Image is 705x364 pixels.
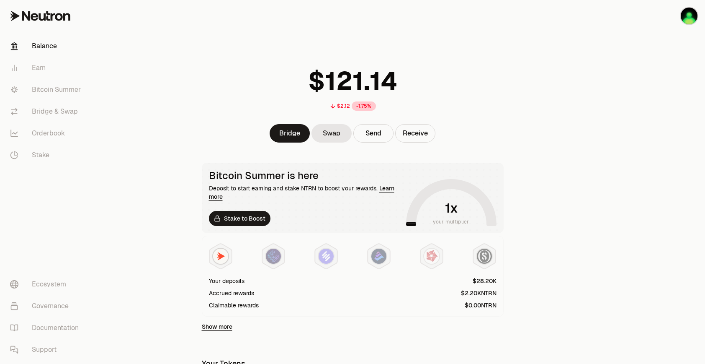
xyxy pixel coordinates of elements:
[424,249,439,264] img: Mars Fragments
[353,124,394,143] button: Send
[202,322,232,331] a: Show more
[3,295,90,317] a: Governance
[3,339,90,361] a: Support
[371,249,386,264] img: Bedrock Diamonds
[209,289,254,297] div: Accrued rewards
[209,277,244,285] div: Your deposits
[352,101,376,111] div: -1.75%
[270,124,310,143] a: Bridge
[3,317,90,339] a: Documentation
[209,184,403,201] div: Deposit to start earning and stake NTRN to boost your rewards.
[209,211,270,226] a: Stake to Boost
[3,122,90,144] a: Orderbook
[3,144,90,166] a: Stake
[311,124,352,143] a: Swap
[3,101,90,122] a: Bridge & Swap
[433,218,469,226] span: your multiplier
[681,8,697,24] img: KO
[213,249,228,264] img: NTRN
[319,249,334,264] img: Solv Points
[209,170,403,182] div: Bitcoin Summer is here
[3,79,90,101] a: Bitcoin Summer
[209,301,259,309] div: Claimable rewards
[3,57,90,79] a: Earn
[395,124,435,143] button: Receive
[3,35,90,57] a: Balance
[3,273,90,295] a: Ecosystem
[337,103,350,109] div: $2.12
[266,249,281,264] img: EtherFi Points
[477,249,492,264] img: Structured Points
